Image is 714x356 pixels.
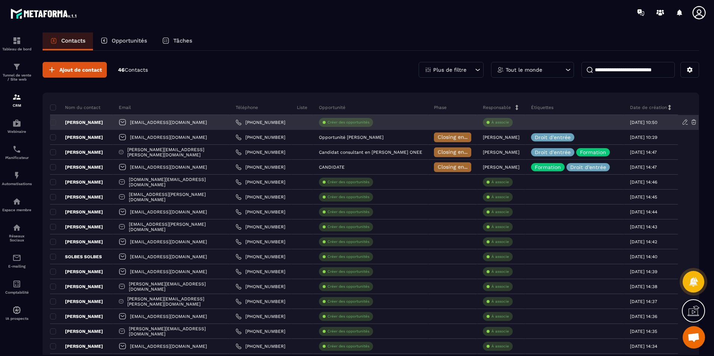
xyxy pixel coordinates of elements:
[327,209,369,215] p: Créer des opportunités
[236,343,285,349] a: [PHONE_NUMBER]
[50,224,103,230] p: [PERSON_NAME]
[630,104,667,110] p: Date de création
[491,269,509,274] p: À associe
[434,104,447,110] p: Phase
[483,150,519,155] p: [PERSON_NAME]
[327,284,369,289] p: Créer des opportunités
[236,164,285,170] a: [PHONE_NUMBER]
[438,149,480,155] span: Closing en cours
[236,328,285,334] a: [PHONE_NUMBER]
[2,274,32,300] a: accountantaccountantComptabilité
[43,32,93,50] a: Contacts
[12,253,21,262] img: email
[125,67,148,73] span: Contacts
[327,344,369,349] p: Créer des opportunités
[2,191,32,218] a: automationsautomationsEspace membre
[50,284,103,290] p: [PERSON_NAME]
[630,224,657,229] p: [DATE] 14:43
[236,104,258,110] p: Téléphone
[630,165,657,170] p: [DATE] 14:47
[506,67,542,72] p: Tout le monde
[93,32,155,50] a: Opportunités
[12,36,21,45] img: formation
[12,145,21,154] img: scheduler
[319,150,422,155] p: Candidat consultant en [PERSON_NAME] ONEE
[50,239,103,245] p: [PERSON_NAME]
[236,149,285,155] a: [PHONE_NUMBER]
[2,182,32,186] p: Automatisations
[491,254,509,259] p: À associe
[155,32,200,50] a: Tâches
[12,119,21,128] img: automations
[50,343,103,349] p: [PERSON_NAME]
[12,93,21,102] img: formation
[236,313,285,319] a: [PHONE_NUMBER]
[50,149,103,155] p: [PERSON_NAME]
[2,129,32,134] p: Webinaire
[2,103,32,107] p: CRM
[50,104,100,110] p: Nom du contact
[2,31,32,57] a: formationformationTableau de bord
[630,179,657,185] p: [DATE] 14:46
[50,179,103,185] p: [PERSON_NAME]
[535,165,561,170] p: Formation
[2,47,32,51] p: Tableau de bord
[491,194,509,200] p: À associe
[50,119,103,125] p: [PERSON_NAME]
[112,37,147,44] p: Opportunités
[61,37,86,44] p: Contacts
[50,194,103,200] p: [PERSON_NAME]
[319,104,345,110] p: Opportunité
[630,254,657,259] p: [DATE] 14:40
[327,299,369,304] p: Créer des opportunités
[2,139,32,165] a: schedulerschedulerPlanificateur
[173,37,192,44] p: Tâches
[483,135,519,140] p: [PERSON_NAME]
[2,208,32,212] p: Espace membre
[491,224,509,229] p: À associe
[319,135,384,140] p: Opportunité [PERSON_NAME]
[483,104,511,110] p: Responsable
[483,165,519,170] p: [PERSON_NAME]
[2,264,32,268] p: E-mailing
[12,306,21,315] img: automations
[438,164,480,170] span: Closing en cours
[297,104,307,110] p: Liste
[683,326,705,349] a: Ouvrir le chat
[50,269,103,275] p: [PERSON_NAME]
[327,314,369,319] p: Créer des opportunités
[236,269,285,275] a: [PHONE_NUMBER]
[12,171,21,180] img: automations
[236,194,285,200] a: [PHONE_NUMBER]
[327,179,369,185] p: Créer des opportunités
[491,209,509,215] p: À associe
[580,150,606,155] p: Formation
[50,164,103,170] p: [PERSON_NAME]
[2,156,32,160] p: Planificateur
[236,119,285,125] a: [PHONE_NUMBER]
[531,104,553,110] p: Étiquettes
[491,120,509,125] p: À associe
[630,314,657,319] p: [DATE] 14:36
[236,134,285,140] a: [PHONE_NUMBER]
[50,328,103,334] p: [PERSON_NAME]
[327,224,369,229] p: Créer des opportunités
[319,165,345,170] p: CANDIDATE
[236,299,285,305] a: [PHONE_NUMBER]
[2,73,32,81] p: Tunnel de vente / Site web
[10,7,78,20] img: logo
[327,329,369,334] p: Créer des opportunités
[118,66,148,74] p: 46
[491,284,509,289] p: À associe
[327,239,369,244] p: Créer des opportunités
[630,120,657,125] p: [DATE] 10:50
[630,239,657,244] p: [DATE] 14:42
[2,87,32,113] a: formationformationCRM
[491,299,509,304] p: À associe
[630,299,657,304] p: [DATE] 14:37
[236,254,285,260] a: [PHONE_NUMBER]
[327,269,369,274] p: Créer des opportunités
[236,224,285,230] a: [PHONE_NUMBER]
[2,234,32,242] p: Réseaux Sociaux
[535,150,571,155] p: Droit d'entrée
